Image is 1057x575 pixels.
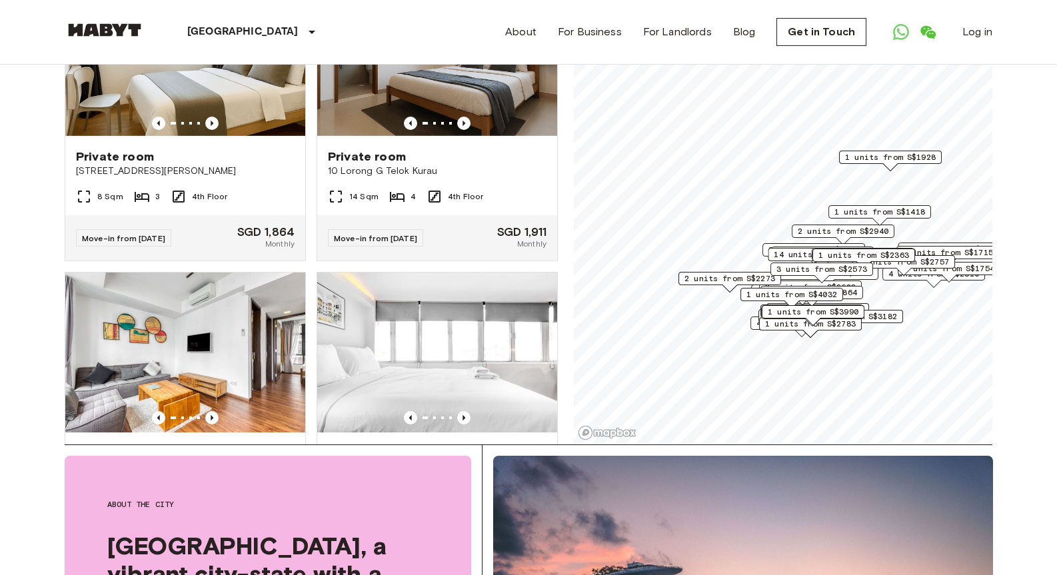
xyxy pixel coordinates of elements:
[65,273,305,432] img: Marketing picture of unit SG-01-002-001-01
[828,205,931,226] div: Map marker
[896,246,999,267] div: Map marker
[818,249,909,261] span: 1 units from S$2363
[852,255,955,276] div: Map marker
[404,117,417,130] button: Previous image
[317,273,557,432] img: Marketing picture of unit SG-01-062-005-01
[457,411,471,424] button: Previous image
[740,288,843,308] div: Map marker
[578,425,636,440] a: Mapbox logo
[798,225,888,237] span: 2 units from S$2940
[746,288,837,300] span: 1 units from S$4032
[888,19,914,45] a: Open WhatsApp
[882,267,985,288] div: Map marker
[192,191,227,203] span: 4th Floor
[328,165,546,178] span: 10 Lorong G Telok Kurau
[761,306,864,326] div: Map marker
[558,24,622,40] a: For Business
[76,149,154,165] span: Private room
[858,256,949,268] span: 2 units from S$2757
[914,19,941,45] a: Open WeChat
[776,18,866,46] a: Get in Touch
[756,317,847,329] span: 4 units from S$1680
[777,247,868,259] span: 3 units from S$3024
[684,273,775,285] span: 2 units from S$2273
[768,244,859,256] span: 3 units from S$1764
[265,238,295,250] span: Monthly
[404,411,417,424] button: Previous image
[766,303,869,324] div: Map marker
[448,191,483,203] span: 4th Floor
[762,243,865,264] div: Map marker
[776,263,867,275] span: 3 units from S$2573
[678,272,781,292] div: Map marker
[770,263,873,283] div: Map marker
[76,443,186,459] span: Private apartment
[758,309,861,330] div: Map marker
[643,24,712,40] a: For Landlords
[812,248,914,269] div: Map marker
[800,310,903,330] div: Map marker
[107,498,429,510] span: About the city
[411,191,416,203] span: 4
[834,206,925,218] span: 1 units from S$1418
[82,233,165,243] span: Move-in from [DATE]
[760,304,863,325] div: Map marker
[152,117,165,130] button: Previous image
[65,23,145,37] img: Habyt
[902,247,993,259] span: 2 units from S$1715
[792,225,894,245] div: Map marker
[187,24,299,40] p: [GEOGRAPHIC_DATA]
[760,286,863,306] div: Map marker
[457,117,471,130] button: Previous image
[237,226,295,238] span: SGD 1,864
[334,233,417,243] span: Move-in from [DATE]
[776,267,878,287] div: Map marker
[317,272,558,556] a: Marketing picture of unit SG-01-062-005-01Previous imagePrevious imageStudio[STREET_ADDRESS]20 Sq...
[898,243,1005,263] div: Map marker
[65,272,306,556] a: Marketing picture of unit SG-01-002-001-01Previous imagePrevious imagePrivate apartment[STREET_AD...
[762,305,864,326] div: Map marker
[328,149,406,165] span: Private room
[152,411,165,424] button: Previous image
[771,247,874,267] div: Map marker
[768,306,858,318] span: 1 units from S$3990
[845,151,936,163] span: 1 units from S$1928
[328,443,369,459] span: Studio
[768,248,875,269] div: Map marker
[812,249,915,269] div: Map marker
[517,238,546,250] span: Monthly
[205,411,219,424] button: Previous image
[813,249,916,269] div: Map marker
[505,24,536,40] a: About
[766,287,857,298] span: 1 units from S$3864
[839,151,942,171] div: Map marker
[759,317,862,338] div: Map marker
[155,191,160,203] span: 3
[750,316,853,337] div: Map marker
[733,24,756,40] a: Blog
[349,191,379,203] span: 14 Sqm
[205,117,219,130] button: Previous image
[962,24,992,40] a: Log in
[497,226,546,238] span: SGD 1,911
[76,165,295,178] span: [STREET_ADDRESS][PERSON_NAME]
[97,191,123,203] span: 8 Sqm
[774,249,869,261] span: 14 units from S$2348
[904,243,999,255] span: 15 units from S$1480
[806,310,897,322] span: 1 units from S$3182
